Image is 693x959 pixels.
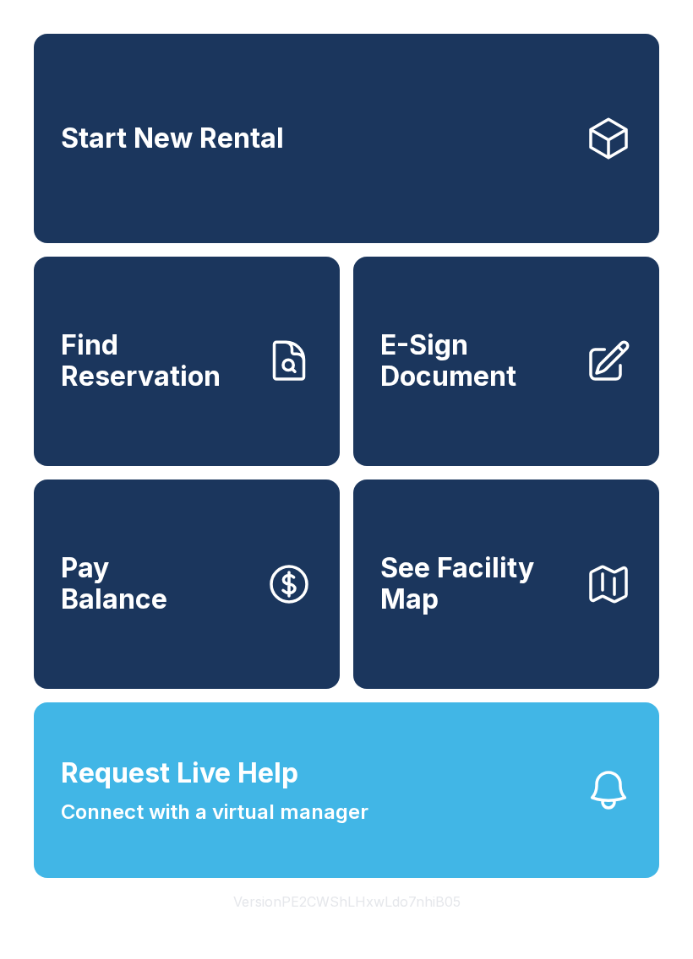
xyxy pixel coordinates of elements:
a: PayBalance [34,479,340,689]
span: Start New Rental [61,123,284,154]
button: See Facility Map [353,479,659,689]
button: Request Live HelpConnect with a virtual manager [34,702,659,878]
span: Pay Balance [61,553,167,615]
a: E-Sign Document [353,257,659,466]
a: Find Reservation [34,257,340,466]
span: Connect with a virtual manager [61,797,368,827]
a: Start New Rental [34,34,659,243]
button: VersionPE2CWShLHxwLdo7nhiB05 [220,878,474,925]
span: Request Live Help [61,753,298,794]
span: See Facility Map [380,553,571,615]
span: Find Reservation [61,330,252,392]
span: E-Sign Document [380,330,571,392]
